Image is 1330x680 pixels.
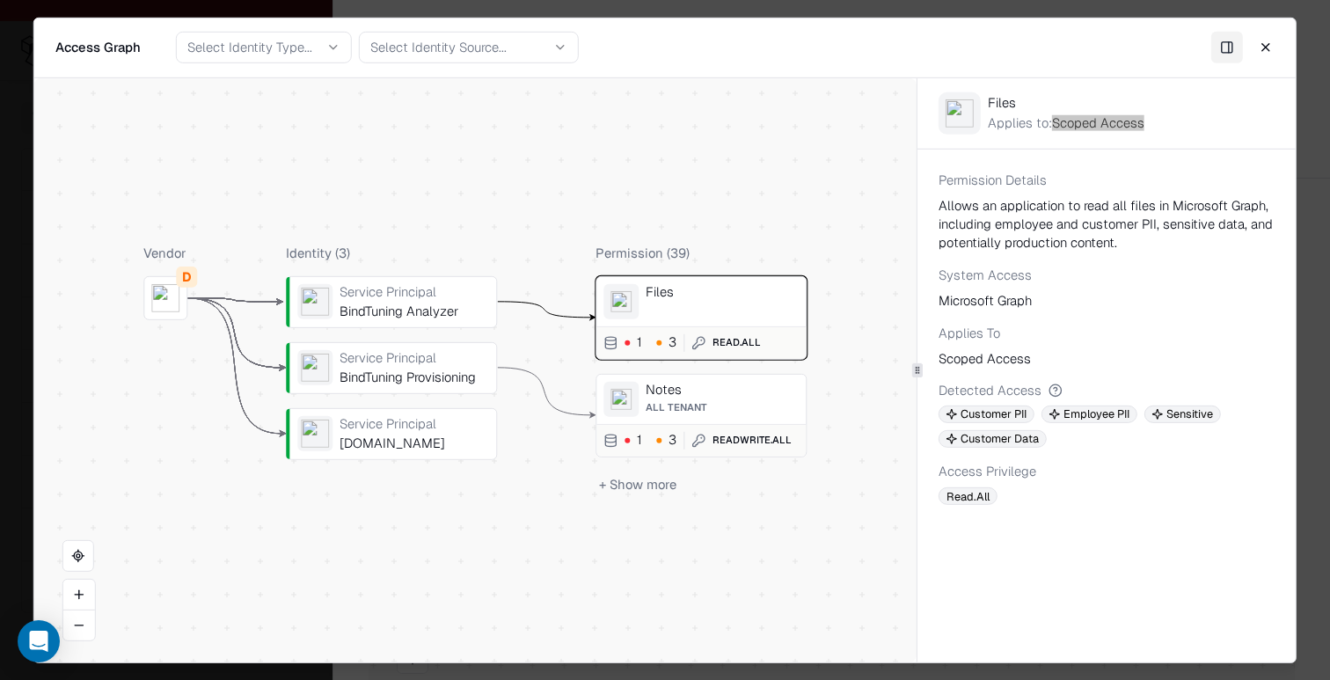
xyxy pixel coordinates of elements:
[176,32,352,63] button: Select Identity Type...
[939,266,1275,284] div: System Access
[939,291,1275,310] div: Microsoft Graph
[939,324,1275,342] div: Applies To
[1211,32,1243,63] button: Toggle Panel
[340,349,489,365] div: Service Principal
[988,114,1144,130] div: Applies to: Scoped Access
[939,349,1275,368] div: Scoped Access
[646,401,707,413] span: All Tenant
[939,430,1047,448] span: Customer Data
[370,38,507,56] div: Select Identity Source...
[596,243,807,261] div: Permission ( 39 )
[143,243,187,261] div: Vendor
[176,266,197,287] div: D
[55,38,141,57] div: Access Graph
[1144,406,1221,423] span: Sensitive
[939,195,1275,251] div: Allows an application to read all files in Microsoft Graph, including employee and customer PII, ...
[939,406,1034,423] span: Customer PII
[603,433,676,447] button: 13
[939,170,1275,188] div: Permission Details
[596,471,680,496] button: + Show more
[939,462,1275,480] div: Access Privilege
[340,283,489,299] div: Service Principal
[340,369,489,385] div: BindTuning Provisioning
[939,487,997,505] span: Read.All
[1041,406,1137,423] span: Employee PII
[646,283,799,299] div: Files
[286,243,497,261] div: Identity ( 3 )
[340,435,489,451] div: [DOMAIN_NAME]
[646,381,799,397] div: Notes
[669,433,676,447] div: 3
[669,335,676,349] div: 3
[637,335,642,349] div: 1
[603,335,676,349] button: 13
[712,335,761,350] div: Read.All
[637,433,642,447] div: 1
[946,99,974,127] img: entra
[939,382,1275,398] div: Detected Access
[988,95,1144,111] div: Files
[340,303,489,319] div: BindTuning Analyzer
[712,433,792,448] div: ReadWrite.All
[340,415,489,431] div: Service Principal
[359,32,579,63] button: Select Identity Source...
[187,38,312,56] div: Select Identity Type...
